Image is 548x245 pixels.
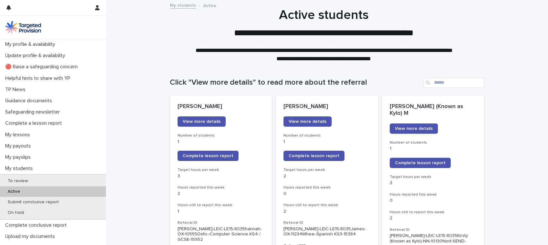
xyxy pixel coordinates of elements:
[178,226,265,242] p: [PERSON_NAME]-LEIC-LE15-8035hannah-OX-10555Oxfo--Computer Science KS4 / GCSE-15952
[3,64,83,70] p: 🔴 Raise a safeguarding concern
[3,189,25,194] p: Active
[283,139,370,145] p: 1
[3,120,67,126] p: Complete a lesson report
[283,209,370,214] p: 2
[3,210,29,215] p: On hold
[178,103,265,110] p: [PERSON_NAME]
[3,233,60,240] p: Upload my documents
[178,167,265,173] h3: Target hours per week
[5,21,41,34] img: M5nRWzHhSzIhMunXDL62
[178,185,265,190] h3: Hours reported this week
[203,2,216,9] p: Active
[178,209,265,214] p: 1
[183,154,233,158] span: Complete lesson report
[3,53,70,59] p: Update profile & availability
[178,139,265,145] p: 1
[170,1,196,9] a: My students
[283,116,332,127] a: View more details
[3,132,35,138] p: My lessons
[3,109,65,115] p: Safeguarding newsletter
[3,87,30,93] p: TP News
[283,173,370,179] p: 2
[170,78,421,87] h1: Click "View more details" to read more about the referral
[390,146,477,151] p: 1
[178,191,265,197] p: 2
[390,180,477,186] p: 2
[390,103,477,117] p: [PERSON_NAME] (Known as Kylo) M
[390,215,477,221] p: 2
[423,78,484,88] input: Search
[283,167,370,173] h3: Target hours per week
[390,140,477,145] h3: Number of students
[283,133,370,138] h3: Number of students
[283,226,370,237] p: [PERSON_NAME]-LEIC-LE15-8035James-OX-11234Whea--Spanish KS3-15384
[283,191,370,197] p: 0
[178,151,239,161] a: Complete lesson report
[289,154,339,158] span: Complete lesson report
[3,178,33,184] p: To review
[390,123,438,134] a: View more details
[395,126,433,131] span: View more details
[283,151,344,161] a: Complete lesson report
[166,7,481,23] h1: Active students
[3,98,57,104] p: Guidance documents
[178,133,265,138] h3: Number of students
[289,119,326,124] span: View more details
[390,210,477,215] h3: Hours still to report this week
[283,203,370,208] h3: Hours still to report this week
[178,173,265,179] p: 3
[390,174,477,180] h3: Target hours per week
[283,220,370,225] h3: Referral ID
[3,199,64,205] p: Submit conclusive report
[178,220,265,225] h3: Referral ID
[390,227,477,232] h3: Referral ID
[3,143,36,149] p: My payouts
[283,103,370,110] p: [PERSON_NAME]
[3,165,38,172] p: My students
[3,75,75,81] p: Helpful hints to share with YP
[283,185,370,190] h3: Hours reported this week
[178,116,226,127] a: View more details
[183,119,221,124] span: View more details
[390,198,477,203] p: 0
[3,41,60,47] p: My profile & availability
[390,192,477,197] h3: Hours reported this week
[3,222,72,228] p: Complete conclusive report
[3,154,36,160] p: My payslips
[390,158,451,168] a: Complete lesson report
[395,161,446,165] span: Complete lesson report
[178,203,265,208] h3: Hours still to report this week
